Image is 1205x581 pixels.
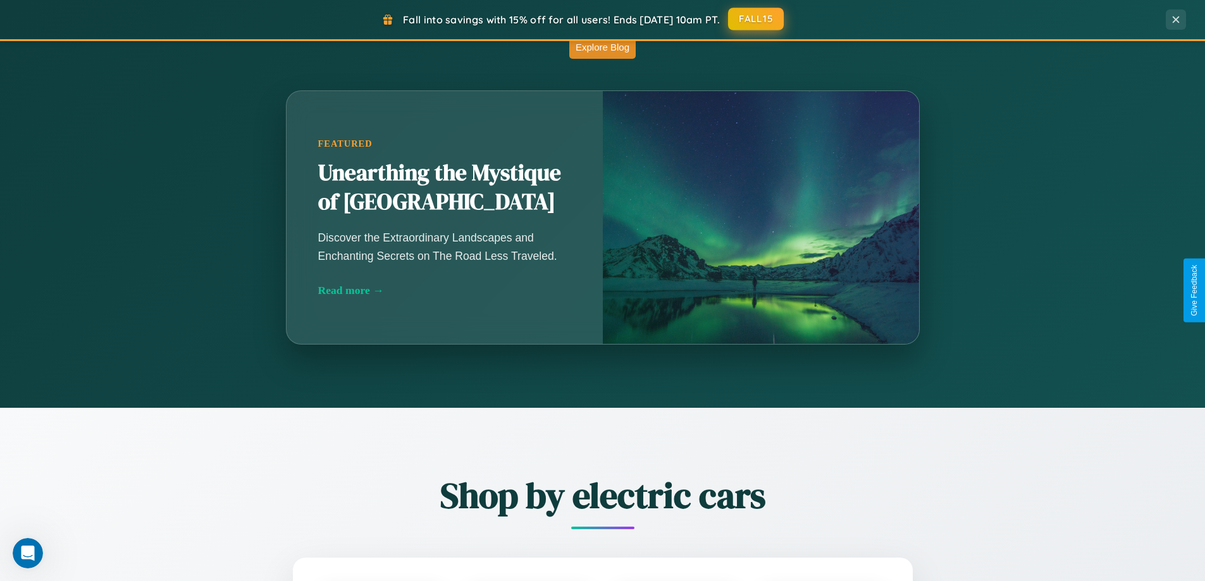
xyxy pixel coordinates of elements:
h2: Shop by electric cars [223,471,982,520]
button: FALL15 [728,8,784,30]
button: Explore Blog [569,35,636,59]
div: Read more → [318,284,571,297]
span: Fall into savings with 15% off for all users! Ends [DATE] 10am PT. [403,13,720,26]
p: Discover the Extraordinary Landscapes and Enchanting Secrets on The Road Less Traveled. [318,229,571,264]
h2: Unearthing the Mystique of [GEOGRAPHIC_DATA] [318,159,571,217]
div: Featured [318,138,571,149]
div: Give Feedback [1190,265,1199,316]
iframe: Intercom live chat [13,538,43,568]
